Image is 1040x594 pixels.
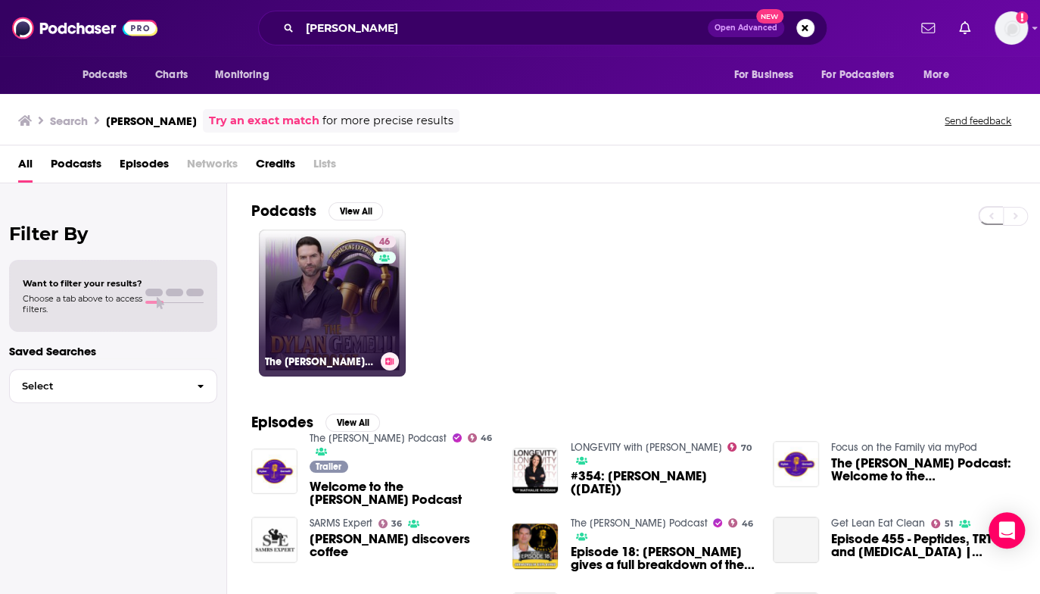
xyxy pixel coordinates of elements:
[708,19,784,37] button: Open AdvancedNew
[310,480,494,506] span: Welcome to the [PERSON_NAME] Podcast
[742,521,753,527] span: 46
[120,152,169,183] a: Episodes
[821,64,894,86] span: For Podcasters
[9,369,217,403] button: Select
[313,152,336,183] span: Lists
[379,235,390,250] span: 46
[931,519,953,528] a: 51
[9,223,217,245] h2: Filter By
[251,517,297,563] img: Dylan Gemelli discovers coffee
[251,202,383,220] a: PodcastsView All
[570,546,755,571] span: Episode 18: [PERSON_NAME] gives a full breakdown of the facts of the peptide [MEDICAL_DATA]!
[51,152,101,183] a: Podcasts
[209,112,319,130] a: Try an exact match
[940,114,1016,127] button: Send feedback
[204,61,288,89] button: open menu
[215,64,269,86] span: Monitoring
[251,413,313,432] h2: Episodes
[391,521,402,527] span: 36
[300,16,708,40] input: Search podcasts, credits, & more...
[23,293,142,314] span: Choose a tab above to access filters.
[570,470,755,496] span: #354: [PERSON_NAME] ([DATE])
[12,14,157,42] img: Podchaser - Follow, Share and Rate Podcasts
[325,414,380,432] button: View All
[378,519,403,528] a: 36
[329,202,383,220] button: View All
[953,15,976,41] a: Show notifications dropdown
[570,470,755,496] a: #354: Dylan Gemelli (Feb 5)
[945,521,953,527] span: 51
[251,202,316,220] h2: Podcasts
[310,517,372,530] a: SARMS Expert
[831,457,1016,483] span: The [PERSON_NAME] Podcast: Welcome to the [PERSON_NAME] Podcast
[756,9,783,23] span: New
[259,230,406,377] a: 46The [PERSON_NAME] Podcast
[251,413,380,432] a: EpisodesView All
[251,449,297,495] img: Welcome to the Dylan Gemelli Podcast
[9,344,217,358] p: Saved Searches
[831,457,1016,483] a: The Dylan Gemelli Podcast: Welcome to the Dylan Gemelli Podcast
[310,432,447,445] a: The Dylan Gemelli Podcast
[773,441,819,487] img: The Dylan Gemelli Podcast: Welcome to the Dylan Gemelli Podcast
[773,517,819,563] a: Episode 455 - Peptides, TRT and Cholesterol | Dylan Gemelli
[256,152,295,183] a: Credits
[322,112,453,130] span: for more precise results
[811,61,916,89] button: open menu
[995,11,1028,45] span: Logged in as megcassidy
[723,61,812,89] button: open menu
[310,533,494,558] a: Dylan Gemelli discovers coffee
[512,524,559,570] img: Episode 18: Dylan Gemelli gives a full breakdown of the facts of the peptide Sermorelin!
[187,152,238,183] span: Networks
[831,441,977,454] a: Focus on the Family via myPod
[468,433,493,442] a: 46
[106,114,197,128] h3: [PERSON_NAME]
[265,355,375,368] h3: The [PERSON_NAME] Podcast
[728,518,753,527] a: 46
[481,435,492,442] span: 46
[570,517,707,530] a: The Dylan Gemelli Podcast
[727,442,752,452] a: 70
[733,64,793,86] span: For Business
[373,236,396,248] a: 46
[741,445,752,452] span: 70
[715,24,777,32] span: Open Advanced
[316,462,341,471] span: Trailer
[913,61,968,89] button: open menu
[310,533,494,558] span: [PERSON_NAME] discovers coffee
[72,61,147,89] button: open menu
[310,480,494,506] a: Welcome to the Dylan Gemelli Podcast
[995,11,1028,45] img: User Profile
[570,441,721,454] a: LONGEVITY with Nathalie Niddam
[831,533,1016,558] span: Episode 455 - Peptides, TRT and [MEDICAL_DATA] | [PERSON_NAME]
[915,15,941,41] a: Show notifications dropdown
[923,64,949,86] span: More
[995,11,1028,45] button: Show profile menu
[145,61,197,89] a: Charts
[570,546,755,571] a: Episode 18: Dylan Gemelli gives a full breakdown of the facts of the peptide Sermorelin!
[831,533,1016,558] a: Episode 455 - Peptides, TRT and Cholesterol | Dylan Gemelli
[23,278,142,289] span: Want to filter your results?
[10,381,185,391] span: Select
[258,11,827,45] div: Search podcasts, credits, & more...
[1016,11,1028,23] svg: Add a profile image
[50,114,88,128] h3: Search
[83,64,127,86] span: Podcasts
[989,512,1025,549] div: Open Intercom Messenger
[155,64,188,86] span: Charts
[831,517,925,530] a: Get Lean Eat Clean
[512,448,559,494] img: #354: Dylan Gemelli (Feb 5)
[18,152,33,183] a: All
